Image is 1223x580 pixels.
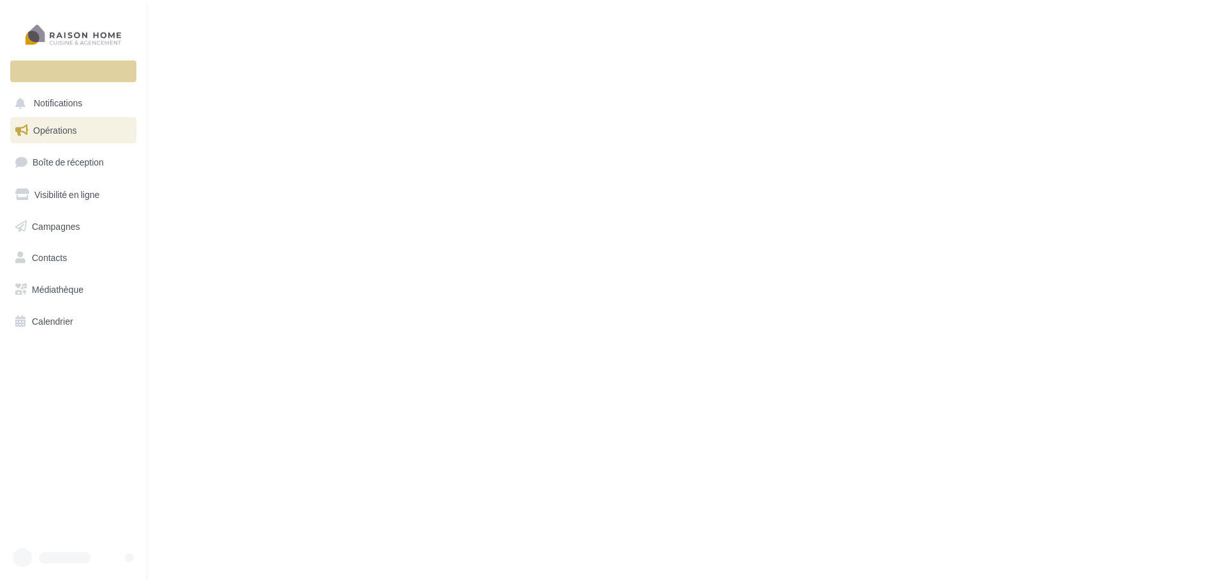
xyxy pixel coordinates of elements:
a: Boîte de réception [8,148,139,176]
span: Médiathèque [32,284,83,295]
a: Visibilité en ligne [8,181,139,208]
a: Opérations [8,117,139,144]
a: Contacts [8,244,139,271]
span: Calendrier [32,316,73,327]
span: Notifications [34,98,82,109]
span: Contacts [32,252,67,263]
span: Campagnes [32,220,80,231]
span: Boîte de réception [32,157,104,167]
span: Visibilité en ligne [34,189,99,200]
a: Calendrier [8,308,139,335]
span: Opérations [33,125,76,136]
a: Médiathèque [8,276,139,303]
div: Nouvelle campagne [10,60,136,82]
a: Campagnes [8,213,139,240]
